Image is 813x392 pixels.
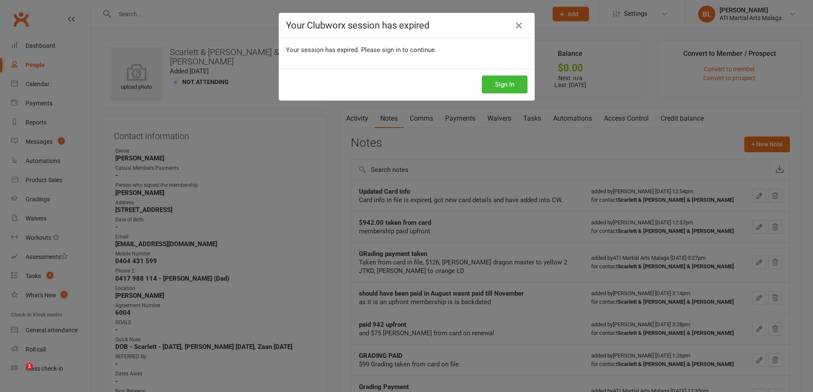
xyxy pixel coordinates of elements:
[286,20,527,31] h4: Your Clubworx session has expired
[482,75,527,93] button: Sign In
[26,363,33,370] span: 1
[9,363,29,383] iframe: Intercom live chat
[286,46,437,54] span: Your session has expired. Please sign in to continue.
[512,19,526,32] a: Close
